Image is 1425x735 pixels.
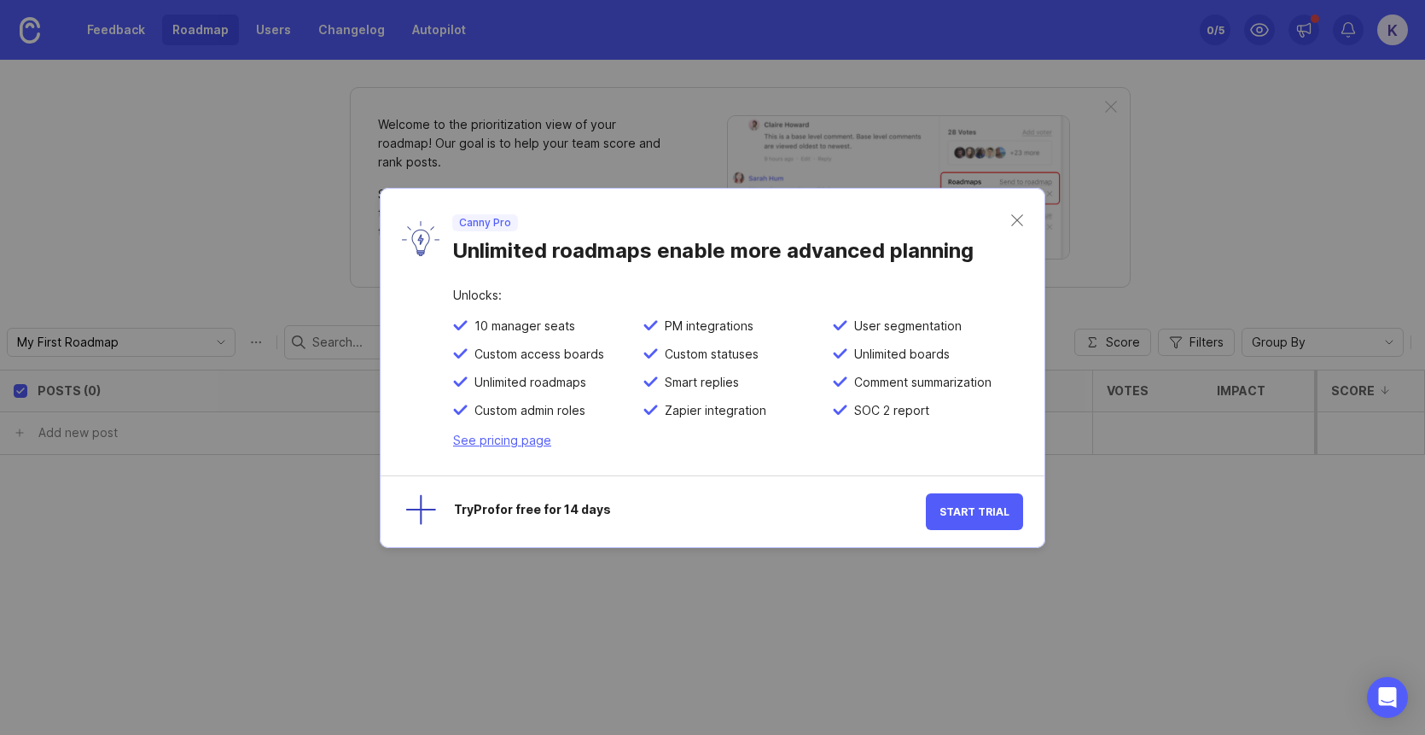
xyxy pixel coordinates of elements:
span: Smart replies [658,375,739,390]
span: Unlimited roadmaps [468,375,586,390]
span: Start Trial [939,505,1009,518]
div: Try Pro for free for 14 days [454,504,926,520]
span: User segmentation [847,318,962,334]
span: PM integrations [658,318,753,334]
span: Custom admin roles [468,403,585,418]
span: Unlimited boards [847,347,950,362]
span: Zapier integration [658,403,766,418]
img: lyW0TRAiArAAAAAASUVORK5CYII= [402,221,439,256]
span: Custom access boards [468,347,604,362]
a: See pricing page [453,433,551,447]
button: Start Trial [926,493,1023,530]
div: Unlimited roadmaps enable more advanced planning [452,231,1011,264]
div: Open Intercom Messenger [1367,677,1408,718]
p: Canny Pro [459,216,511,230]
span: 10 manager seats [468,318,575,334]
div: Unlocks: [453,289,1023,318]
span: Custom statuses [658,347,759,362]
span: SOC 2 report [847,403,929,418]
span: Comment summarization [847,375,992,390]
